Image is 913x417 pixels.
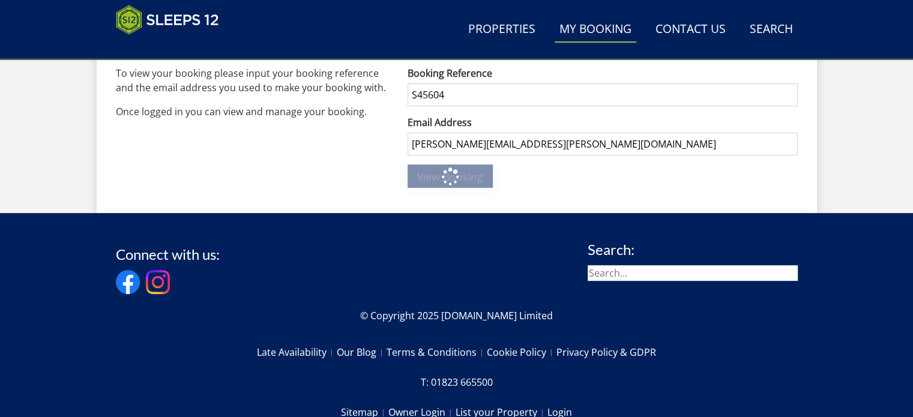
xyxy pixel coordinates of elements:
[408,115,797,130] label: Email Address
[116,308,798,323] p: © Copyright 2025 [DOMAIN_NAME] Limited
[555,16,636,43] a: My Booking
[116,247,220,262] h3: Connect with us:
[408,164,493,188] button: View Booking
[337,342,387,362] a: Our Blog
[116,104,389,119] p: Once logged in you can view and manage your booking.
[588,242,798,257] h3: Search:
[463,16,540,43] a: Properties
[116,5,219,35] img: Sleeps 12
[116,270,140,294] img: Facebook
[417,169,483,184] span: View Booking
[651,16,731,43] a: Contact Us
[116,66,389,95] p: To view your booking please input your booking reference and the email address you used to make y...
[588,265,798,281] input: Search...
[387,342,487,362] a: Terms & Conditions
[110,42,236,52] iframe: Customer reviews powered by Trustpilot
[408,133,797,155] input: The email address you used to make the booking
[146,270,170,294] img: Instagram
[556,342,656,362] a: Privacy Policy & GDPR
[408,83,797,106] input: Your booking reference, e.g. S232
[745,16,798,43] a: Search
[408,66,797,80] label: Booking Reference
[487,342,556,362] a: Cookie Policy
[257,342,337,362] a: Late Availability
[421,372,493,392] a: T: 01823 665500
